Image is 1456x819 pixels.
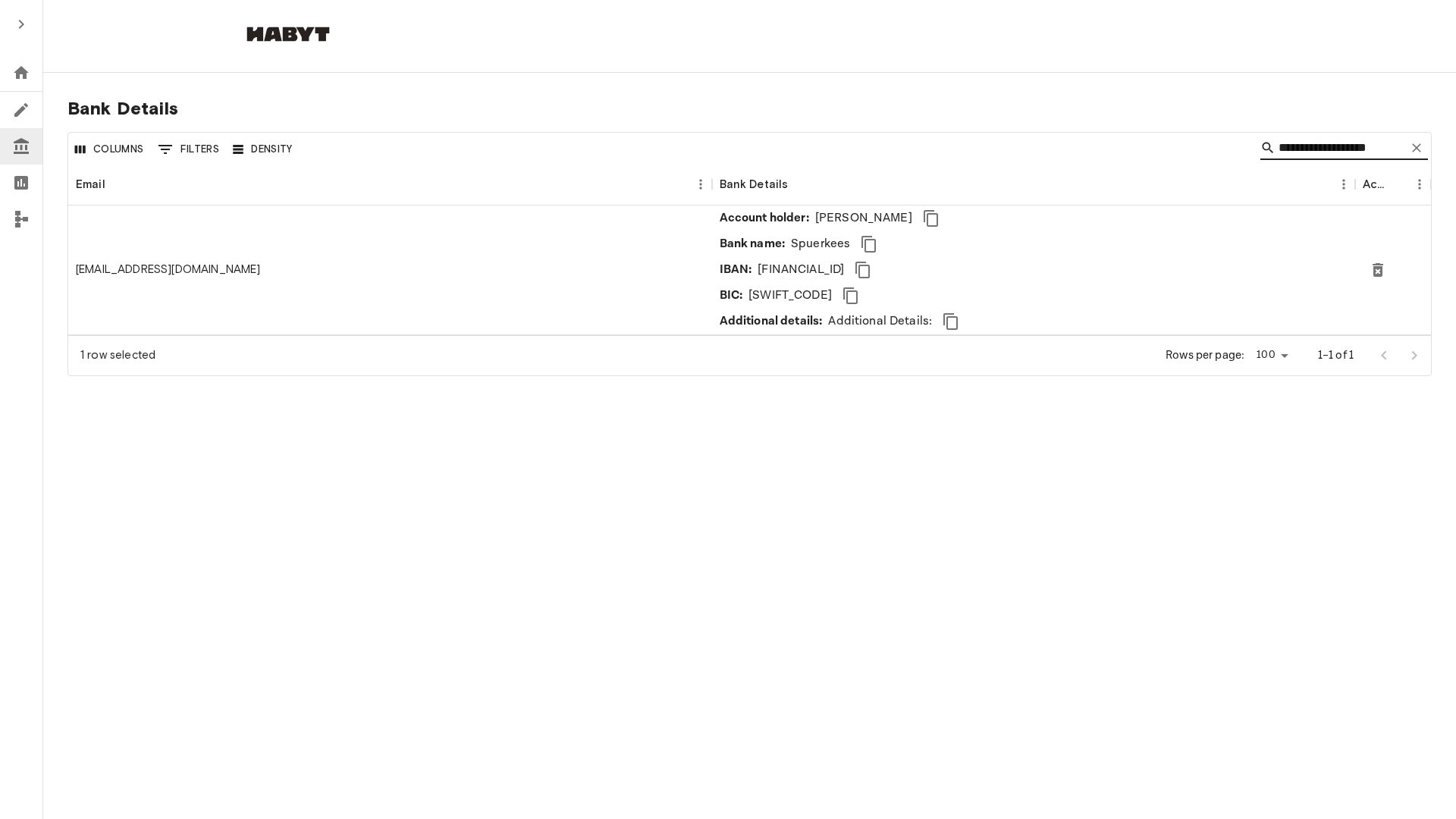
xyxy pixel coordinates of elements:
[720,261,752,279] p: IBAN:
[154,137,224,162] button: Show filters
[68,163,712,206] div: Email
[758,261,844,279] p: [FINANCIAL_ID]
[1250,344,1293,366] div: 100
[71,138,148,162] button: Select columns
[80,347,155,363] div: 1 row selected
[1387,174,1408,195] button: Sort
[243,27,334,42] img: Habyt
[76,262,261,278] div: amorimir@icloud.com
[720,287,743,305] p: BIC:
[788,174,809,195] button: Sort
[76,163,105,206] div: Email
[1260,136,1428,163] div: Search
[720,235,786,253] p: Bank name:
[689,173,712,196] button: Menu
[748,287,832,305] p: [SWIFT_CODE]
[1405,136,1428,159] button: Clear
[712,163,1356,206] div: Bank Details
[229,138,297,162] button: Density
[828,312,932,331] p: Additional Details:
[1355,163,1431,206] div: Actions
[791,235,850,253] p: Spuerkees
[1363,163,1387,206] div: Actions
[1318,347,1354,363] p: 1–1 of 1
[105,174,127,195] button: Sort
[1332,173,1355,196] button: Menu
[67,97,1432,120] span: Bank Details
[1166,347,1244,363] p: Rows per page:
[815,209,912,227] p: [PERSON_NAME]
[720,209,809,227] p: Account holder:
[1408,173,1431,196] button: Menu
[720,312,823,331] p: Additional details:
[720,163,789,206] div: Bank Details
